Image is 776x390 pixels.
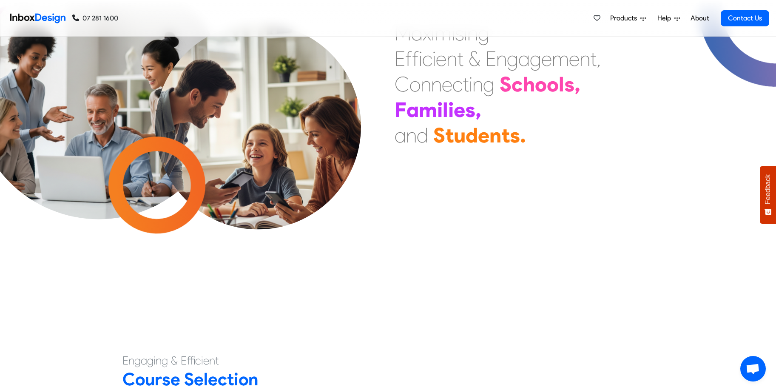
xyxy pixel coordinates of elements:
div: t [457,46,463,71]
div: a [406,97,419,122]
div: c [452,71,463,97]
div: e [442,71,452,97]
div: g [507,46,518,71]
div: o [547,71,559,97]
a: About [688,10,711,27]
div: i [432,46,436,71]
img: parents_with_child.png [129,10,387,268]
div: e [569,46,580,71]
div: h [523,71,535,97]
div: . [520,122,526,148]
div: E [395,46,405,71]
span: Help [657,13,674,23]
div: t [501,122,510,148]
div: g [483,71,495,97]
div: n [496,46,507,71]
div: o [409,71,421,97]
div: o [535,71,547,97]
div: s [564,71,574,97]
div: a [518,46,530,71]
div: d [466,122,478,148]
div: a [395,122,406,148]
div: i [437,97,443,122]
div: i [448,97,454,122]
div: t [445,122,454,148]
div: c [512,71,523,97]
div: Open chat [740,356,766,381]
div: n [421,71,431,97]
div: S [433,122,445,148]
div: l [443,97,448,122]
div: e [454,97,465,122]
div: i [469,71,472,97]
div: n [406,122,417,148]
span: Products [610,13,640,23]
div: u [454,122,466,148]
span: Feedback [764,174,772,204]
div: t [463,71,469,97]
div: e [436,46,446,71]
div: Maximising Efficient & Engagement, Connecting Schools, Families, and Students. [395,20,601,148]
div: f [405,46,412,71]
div: f [412,46,419,71]
div: g [478,20,489,46]
a: Contact Us [721,10,769,26]
div: t [590,46,597,71]
h2: Course Selection [122,368,654,390]
div: s [510,122,520,148]
div: , [597,46,601,71]
div: l [559,71,564,97]
div: g [530,46,541,71]
div: & [469,46,480,71]
div: s [465,97,475,122]
h4: Engaging & Efficient [122,353,654,368]
a: 07 281 1600 [72,13,118,23]
a: Help [654,10,683,27]
button: Feedback - Show survey [760,166,776,224]
div: d [417,122,428,148]
div: S [500,71,512,97]
div: n [446,46,457,71]
a: Products [607,10,649,27]
div: F [395,97,406,122]
div: n [580,46,590,71]
div: e [478,122,489,148]
div: n [489,122,501,148]
div: n [431,71,442,97]
div: i [464,20,467,46]
div: i [419,46,422,71]
div: E [486,46,496,71]
div: n [467,20,478,46]
div: c [422,46,432,71]
div: m [419,97,437,122]
div: e [541,46,552,71]
div: n [472,71,483,97]
div: , [475,97,481,122]
div: m [552,46,569,71]
div: , [574,71,580,97]
div: C [395,71,409,97]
